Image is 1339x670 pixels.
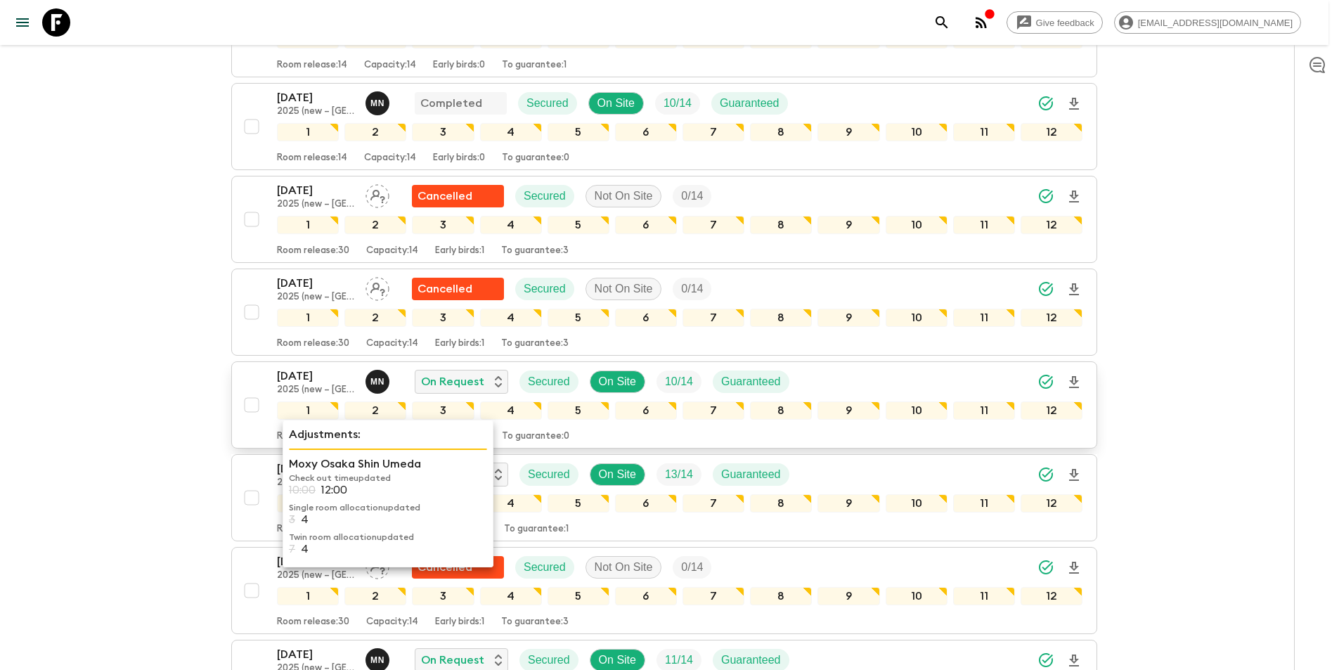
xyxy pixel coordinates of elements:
[412,587,474,605] div: 3
[364,153,416,164] p: Capacity: 14
[277,368,354,385] p: [DATE]
[817,587,879,605] div: 9
[656,371,701,393] div: Trip Fill
[1066,188,1082,205] svg: Download Onboarding
[435,245,484,257] p: Early birds: 1
[665,652,693,669] p: 11 / 14
[277,617,349,628] p: Room release: 30
[1021,401,1082,420] div: 12
[1028,18,1102,28] span: Give feedback
[1021,587,1082,605] div: 12
[1130,18,1300,28] span: [EMAIL_ADDRESS][DOMAIN_NAME]
[277,401,339,420] div: 1
[817,216,879,234] div: 9
[277,275,354,292] p: [DATE]
[502,60,567,71] p: To guarantee: 1
[681,188,703,205] p: 0 / 14
[412,556,504,579] div: Flash Pack cancellation
[301,543,309,555] p: 4
[1066,96,1082,112] svg: Download Onboarding
[548,587,609,605] div: 5
[370,655,384,666] p: M N
[480,494,542,513] div: 4
[615,494,677,513] div: 6
[502,431,569,442] p: To guarantee: 0
[683,587,744,605] div: 7
[524,188,566,205] p: Secured
[953,494,1015,513] div: 11
[528,652,570,669] p: Secured
[720,95,780,112] p: Guaranteed
[435,338,484,349] p: Early birds: 1
[289,532,487,543] p: Twin room allocation updated
[673,185,711,207] div: Trip Fill
[344,123,406,141] div: 2
[435,617,484,628] p: Early birds: 1
[683,494,744,513] div: 7
[817,494,879,513] div: 9
[595,281,653,297] p: Not On Site
[502,153,569,164] p: To guarantee: 0
[277,292,354,303] p: 2025 (new – [GEOGRAPHIC_DATA])
[277,460,354,477] p: [DATE]
[277,106,354,117] p: 2025 (new – [GEOGRAPHIC_DATA])
[953,309,1015,327] div: 11
[501,338,569,349] p: To guarantee: 3
[289,513,295,526] p: 3
[289,472,487,484] p: Check out time updated
[548,494,609,513] div: 5
[953,401,1015,420] div: 11
[433,60,485,71] p: Early birds: 0
[344,309,406,327] div: 2
[1037,95,1054,112] svg: Synced Successfully
[412,216,474,234] div: 3
[504,524,569,535] p: To guarantee: 1
[548,401,609,420] div: 5
[1021,309,1082,327] div: 12
[681,281,703,297] p: 0 / 14
[366,188,389,200] span: Assign pack leader
[886,309,947,327] div: 10
[683,123,744,141] div: 7
[277,570,354,581] p: 2025 (new – [GEOGRAPHIC_DATA])
[673,556,711,579] div: Trip Fill
[277,199,354,210] p: 2025 (new – [GEOGRAPHIC_DATA])
[953,123,1015,141] div: 11
[301,513,309,526] p: 4
[366,617,418,628] p: Capacity: 14
[277,477,354,489] p: 2025 (new – [GEOGRAPHIC_DATA])
[526,95,569,112] p: Secured
[681,559,703,576] p: 0 / 14
[421,373,484,390] p: On Request
[412,309,474,327] div: 3
[886,123,947,141] div: 10
[928,8,956,37] button: search adventures
[418,188,472,205] p: Cancelled
[1066,652,1082,669] svg: Download Onboarding
[277,494,339,513] div: 1
[412,278,504,300] div: Flash Pack cancellation
[277,60,347,71] p: Room release: 14
[615,309,677,327] div: 6
[277,182,354,199] p: [DATE]
[277,216,339,234] div: 1
[1066,560,1082,576] svg: Download Onboarding
[480,216,542,234] div: 4
[548,123,609,141] div: 5
[615,401,677,420] div: 6
[595,559,653,576] p: Not On Site
[615,587,677,605] div: 6
[721,466,781,483] p: Guaranteed
[953,587,1015,605] div: 11
[321,484,347,496] p: 12:00
[366,652,392,664] span: Maho Nagareda
[277,245,349,257] p: Room release: 30
[289,426,487,443] p: Adjustments:
[289,456,487,472] p: Moxy Osaka Shin Umeda
[366,245,418,257] p: Capacity: 14
[615,216,677,234] div: 6
[750,123,812,141] div: 8
[528,373,570,390] p: Secured
[1037,188,1054,205] svg: Synced Successfully
[501,617,569,628] p: To guarantee: 3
